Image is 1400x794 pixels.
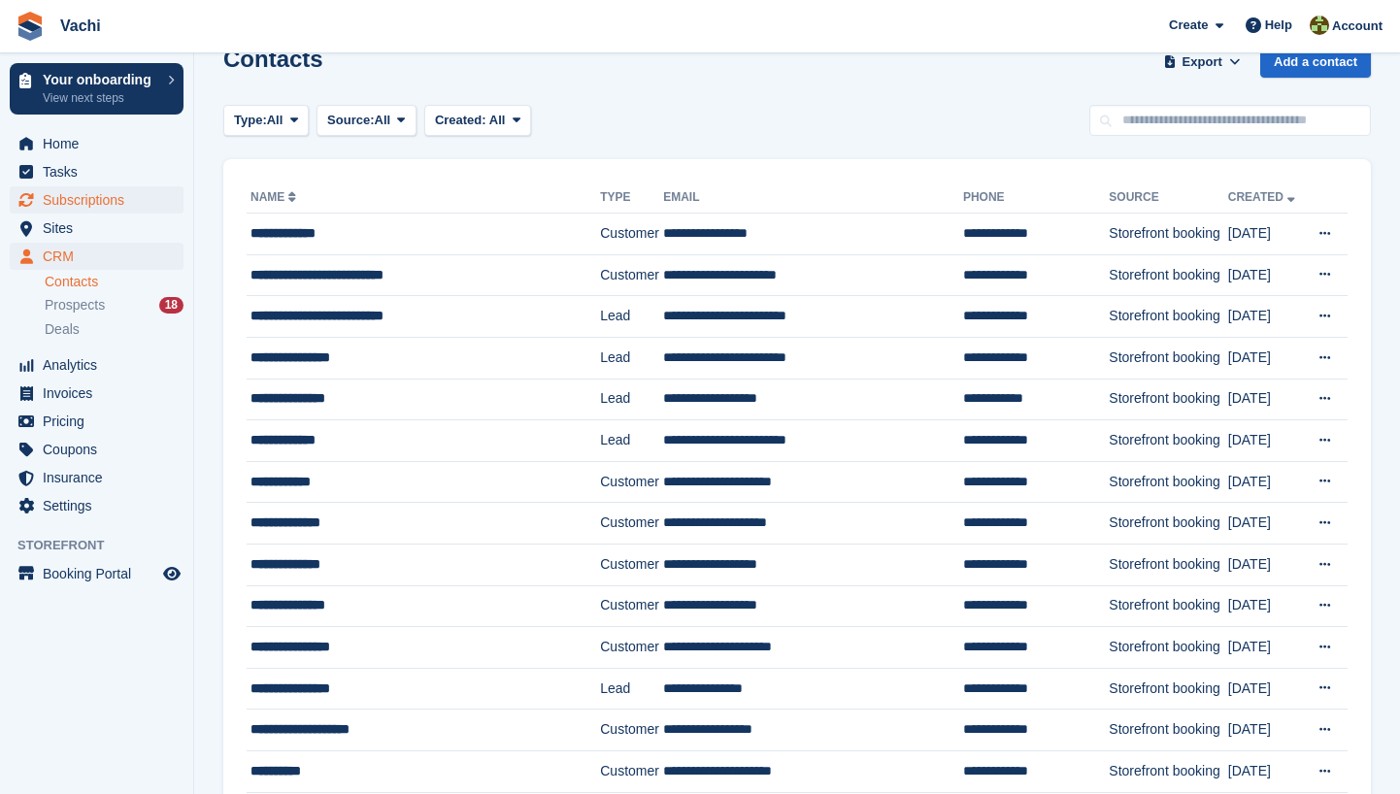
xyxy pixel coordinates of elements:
[1310,16,1329,35] img: Anete Gre
[1228,420,1304,462] td: [DATE]
[43,186,159,214] span: Subscriptions
[45,296,105,314] span: Prospects
[600,668,663,710] td: Lead
[1109,750,1227,792] td: Storefront booking
[1109,585,1227,627] td: Storefront booking
[600,296,663,338] td: Lead
[10,243,183,270] a: menu
[600,379,663,420] td: Lead
[43,464,159,491] span: Insurance
[1260,46,1371,78] a: Add a contact
[1109,214,1227,255] td: Storefront booking
[43,73,158,86] p: Your onboarding
[1109,182,1227,214] th: Source
[43,215,159,242] span: Sites
[1109,420,1227,462] td: Storefront booking
[1228,379,1304,420] td: [DATE]
[250,190,300,204] a: Name
[1109,337,1227,379] td: Storefront booking
[17,536,193,555] span: Storefront
[43,243,159,270] span: CRM
[234,111,267,130] span: Type:
[424,105,531,137] button: Created: All
[1228,585,1304,627] td: [DATE]
[1109,254,1227,296] td: Storefront booking
[1228,254,1304,296] td: [DATE]
[600,503,663,545] td: Customer
[1109,296,1227,338] td: Storefront booking
[10,436,183,463] a: menu
[375,111,391,130] span: All
[43,89,158,107] p: View next steps
[223,105,309,137] button: Type: All
[1109,668,1227,710] td: Storefront booking
[1228,296,1304,338] td: [DATE]
[1109,379,1227,420] td: Storefront booking
[43,436,159,463] span: Coupons
[10,380,183,407] a: menu
[435,113,486,127] span: Created:
[1228,337,1304,379] td: [DATE]
[489,113,506,127] span: All
[1159,46,1245,78] button: Export
[10,63,183,115] a: Your onboarding View next steps
[223,46,323,72] h1: Contacts
[43,560,159,587] span: Booking Portal
[10,351,183,379] a: menu
[1109,710,1227,751] td: Storefront booking
[1228,627,1304,669] td: [DATE]
[10,186,183,214] a: menu
[10,130,183,157] a: menu
[16,12,45,41] img: stora-icon-8386f47178a22dfd0bd8f6a31ec36ba5ce8667c1dd55bd0f319d3a0aa187defe.svg
[52,10,109,42] a: Vachi
[10,408,183,435] a: menu
[663,182,963,214] th: Email
[1332,17,1383,36] span: Account
[1228,750,1304,792] td: [DATE]
[600,710,663,751] td: Customer
[600,420,663,462] td: Lead
[43,408,159,435] span: Pricing
[1228,544,1304,585] td: [DATE]
[159,297,183,314] div: 18
[1228,461,1304,503] td: [DATE]
[43,130,159,157] span: Home
[1265,16,1292,35] span: Help
[1183,52,1222,72] span: Export
[1169,16,1208,35] span: Create
[600,254,663,296] td: Customer
[45,320,80,339] span: Deals
[600,585,663,627] td: Customer
[600,544,663,585] td: Customer
[600,627,663,669] td: Customer
[1109,461,1227,503] td: Storefront booking
[43,158,159,185] span: Tasks
[1109,544,1227,585] td: Storefront booking
[45,295,183,315] a: Prospects 18
[43,351,159,379] span: Analytics
[1228,214,1304,255] td: [DATE]
[600,461,663,503] td: Customer
[327,111,374,130] span: Source:
[10,464,183,491] a: menu
[43,380,159,407] span: Invoices
[600,214,663,255] td: Customer
[600,337,663,379] td: Lead
[963,182,1109,214] th: Phone
[10,560,183,587] a: menu
[1228,710,1304,751] td: [DATE]
[160,562,183,585] a: Preview store
[600,182,663,214] th: Type
[45,273,183,291] a: Contacts
[267,111,283,130] span: All
[600,750,663,792] td: Customer
[1109,627,1227,669] td: Storefront booking
[1228,668,1304,710] td: [DATE]
[1109,503,1227,545] td: Storefront booking
[45,319,183,340] a: Deals
[10,492,183,519] a: menu
[43,492,159,519] span: Settings
[317,105,417,137] button: Source: All
[1228,190,1299,204] a: Created
[1228,503,1304,545] td: [DATE]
